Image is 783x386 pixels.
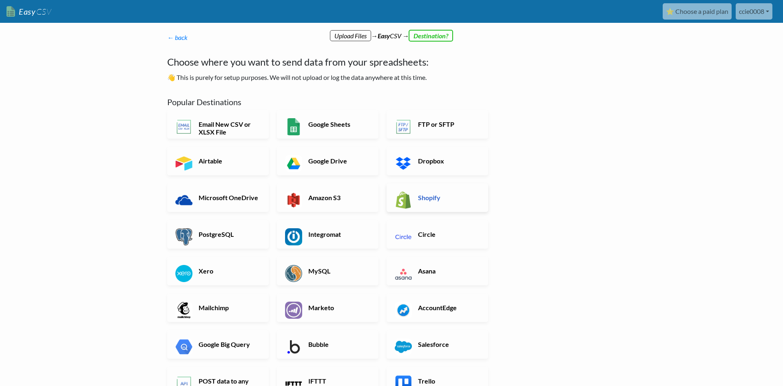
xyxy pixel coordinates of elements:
h6: Asana [416,267,480,275]
img: Airtable App & API [175,155,192,172]
a: AccountEdge [387,293,488,322]
img: Microsoft OneDrive App & API [175,192,192,209]
a: Amazon S3 [277,183,378,212]
h6: PostgreSQL [197,230,261,238]
h6: Bubble [306,340,370,348]
a: Airtable [167,147,269,175]
a: Mailchimp [167,293,269,322]
img: Bubble App & API [285,338,302,355]
div: → CSV → [159,23,624,41]
iframe: Drift Widget Chat Controller [742,345,773,376]
img: Marketo App & API [285,302,302,319]
img: Salesforce App & API [395,338,412,355]
a: Asana [387,257,488,285]
img: Amazon S3 App & API [285,192,302,209]
img: MySQL App & API [285,265,302,282]
img: Mailchimp App & API [175,302,192,319]
h6: AccountEdge [416,304,480,311]
h6: Google Sheets [306,120,370,128]
img: Google Big Query App & API [175,338,192,355]
a: Marketo [277,293,378,322]
h6: Dropbox [416,157,480,165]
h6: Shopify [416,194,480,201]
a: Microsoft OneDrive [167,183,269,212]
h6: Amazon S3 [306,194,370,201]
a: ccie0008 [736,3,772,20]
img: AccountEdge App & API [395,302,412,319]
img: Asana App & API [395,265,412,282]
h4: Choose where you want to send data from your spreadsheets: [167,55,500,69]
a: ← back [167,33,188,41]
h6: FTP or SFTP [416,120,480,128]
a: Xero [167,257,269,285]
a: Google Drive [277,147,378,175]
h6: Mailchimp [197,304,261,311]
h6: Trello [416,377,480,385]
h6: Email New CSV or XLSX File [197,120,261,136]
a: Google Big Query [167,330,269,359]
a: Google Sheets [277,110,378,139]
a: PostgreSQL [167,220,269,249]
img: Google Drive App & API [285,155,302,172]
a: Email New CSV or XLSX File [167,110,269,139]
h6: Circle [416,230,480,238]
a: FTP or SFTP [387,110,488,139]
img: Dropbox App & API [395,155,412,172]
h6: IFTTT [306,377,370,385]
h6: MySQL [306,267,370,275]
h6: Salesforce [416,340,480,348]
h6: Marketo [306,304,370,311]
a: Dropbox [387,147,488,175]
h5: Popular Destinations [167,97,500,107]
img: Google Sheets App & API [285,118,302,135]
p: 👋 This is purely for setup purposes. We will not upload or log the data anywhere at this time. [167,73,500,82]
h6: Google Big Query [197,340,261,348]
a: MySQL [277,257,378,285]
a: ⭐ Choose a paid plan [663,3,732,20]
a: Shopify [387,183,488,212]
img: Xero App & API [175,265,192,282]
h6: Xero [197,267,261,275]
span: CSV [35,7,51,17]
img: PostgreSQL App & API [175,228,192,245]
img: Email New CSV or XLSX File App & API [175,118,192,135]
h6: Integromat [306,230,370,238]
img: Integromat App & API [285,228,302,245]
h6: Google Drive [306,157,370,165]
a: Salesforce [387,330,488,359]
h6: Airtable [197,157,261,165]
a: Integromat [277,220,378,249]
img: Shopify App & API [395,192,412,209]
h6: Microsoft OneDrive [197,194,261,201]
a: Circle [387,220,488,249]
img: Circle App & API [395,228,412,245]
a: Bubble [277,330,378,359]
img: FTP or SFTP App & API [395,118,412,135]
a: EasyCSV [7,3,51,20]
